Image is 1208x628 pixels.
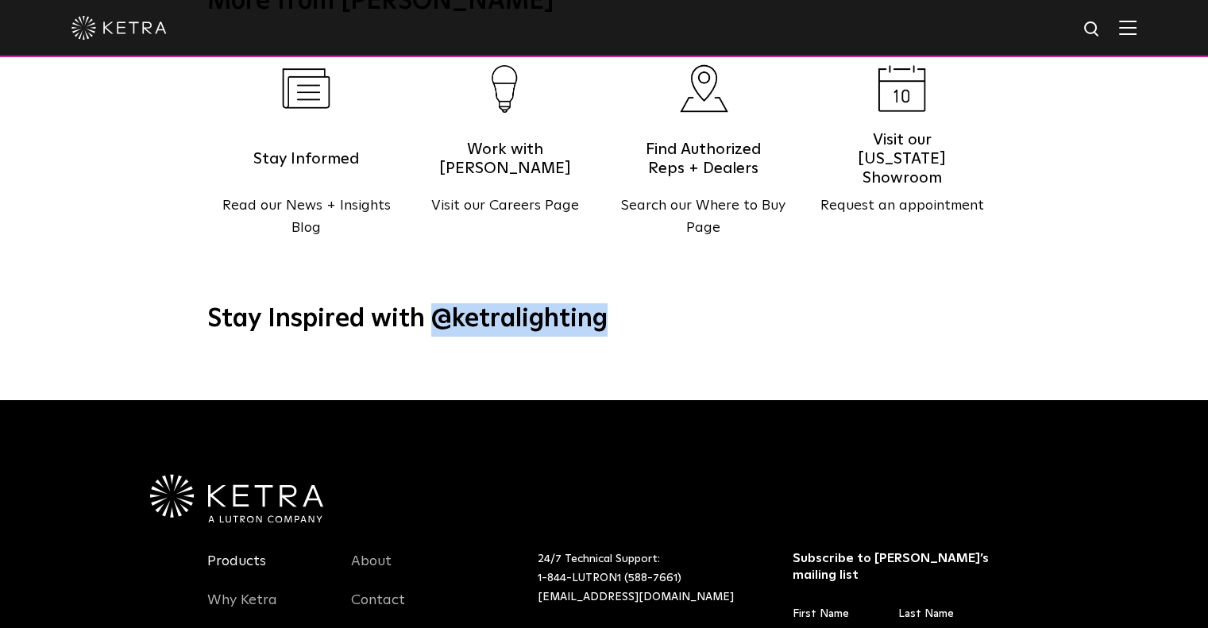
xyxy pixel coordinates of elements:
img: calendar-icon [878,65,926,112]
a: Why Ketra [207,591,277,628]
a: About [351,553,392,589]
img: marker-icon [679,64,728,113]
a: marker-icon Find Authorized Reps + Dealers Search our Where to Buy Page [604,43,803,264]
img: Hamburger%20Nav.svg [1119,20,1137,35]
a: paper-icon Stay Informed Read our News + Insights Blog [207,43,406,264]
h5: Visit our [US_STATE] Showroom [835,139,970,179]
p: Visit our Careers Page [406,195,604,218]
a: [EMAIL_ADDRESS][DOMAIN_NAME] [538,591,734,603]
a: Contact [351,591,405,628]
h5: Find Authorized Reps + Dealers [636,139,771,179]
h5: Stay Informed [239,139,374,179]
img: search icon [1083,20,1102,40]
img: career-icon [492,65,518,113]
a: career-icon Work with [PERSON_NAME] Visit our Careers Page [406,43,604,264]
a: Products [207,553,266,589]
h3: Subscribe to [PERSON_NAME]’s mailing list [793,550,997,584]
img: ketra-logo-2019-white [71,16,167,40]
p: Request an appointment [803,195,1002,218]
a: calendar-icon Visit our [US_STATE] Showroom Request an appointment [803,43,1002,264]
p: 24/7 Technical Support: [538,550,753,607]
h3: Stay Inspired with @ketralighting [207,303,1002,337]
img: Ketra-aLutronCo_White_RGB [150,474,323,523]
a: 1-844-LUTRON1 (588-7661) [538,572,681,584]
p: Search our Where to Buy Page [604,195,803,241]
h5: Work with [PERSON_NAME] [438,139,573,179]
p: Read our News + Insights Blog [207,195,406,241]
img: paper-icon [282,68,330,109]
